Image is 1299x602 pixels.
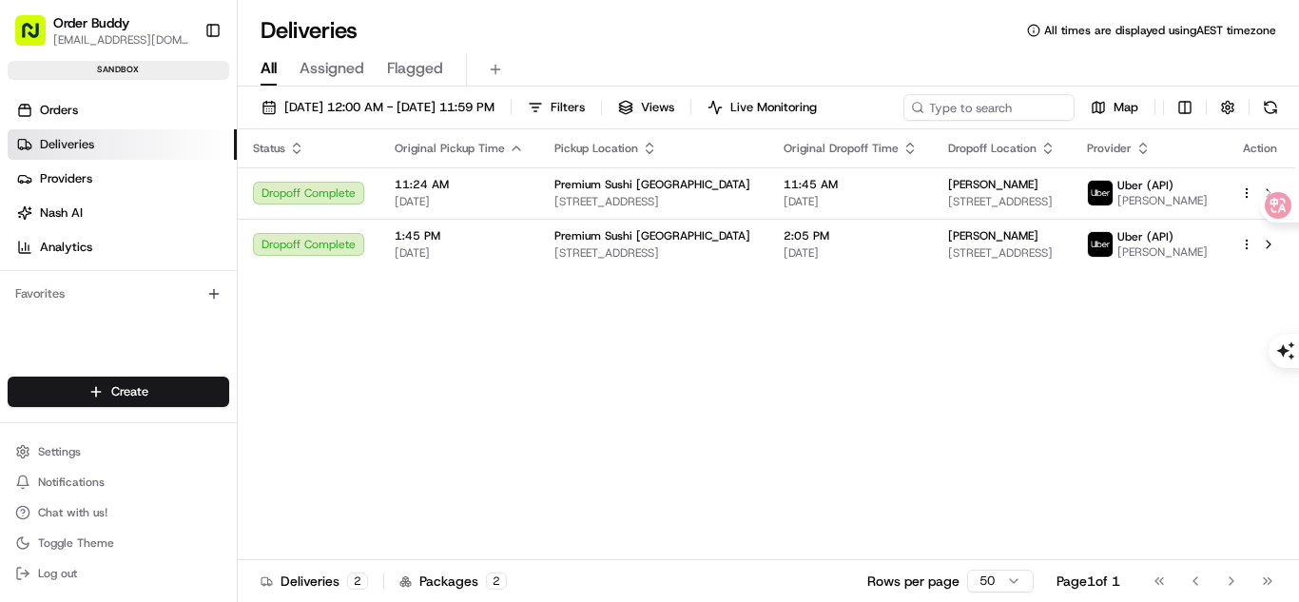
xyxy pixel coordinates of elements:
span: Analytics [40,239,92,256]
span: Map [1114,99,1138,116]
a: Providers [8,164,237,194]
span: [PERSON_NAME] [948,177,1038,192]
span: Dropoff Location [948,141,1037,156]
span: Original Dropoff Time [784,141,899,156]
button: Create [8,377,229,407]
span: Orders [40,102,78,119]
a: Deliveries [8,129,237,160]
button: Live Monitoring [699,94,825,121]
button: [EMAIL_ADDRESS][DOMAIN_NAME] [53,32,189,48]
span: [STREET_ADDRESS] [948,245,1057,261]
div: Packages [399,572,507,591]
img: uber-new-logo.jpeg [1088,181,1113,205]
input: Type to search [903,94,1075,121]
span: Provider [1087,141,1132,156]
div: sandbox [8,61,229,80]
span: [DATE] [395,245,524,261]
button: Views [610,94,683,121]
a: Nash AI [8,198,237,228]
span: 11:24 AM [395,177,524,192]
div: Page 1 of 1 [1057,572,1120,591]
button: Refresh [1257,94,1284,121]
button: [DATE] 12:00 AM - [DATE] 11:59 PM [253,94,503,121]
div: Favorites [8,279,229,309]
span: Premium Sushi [GEOGRAPHIC_DATA] [554,228,750,243]
span: All [261,57,277,80]
button: Log out [8,560,229,587]
span: Toggle Theme [38,535,114,551]
span: Settings [38,444,81,459]
span: [PERSON_NAME] [948,228,1038,243]
span: Assigned [300,57,364,80]
div: 2 [347,573,368,590]
span: All times are displayed using AEST timezone [1044,23,1276,38]
span: [PERSON_NAME] [1117,244,1208,260]
button: Notifications [8,469,229,495]
span: 2:05 PM [784,228,918,243]
button: Map [1082,94,1147,121]
a: Orders [8,95,237,126]
span: Views [641,99,674,116]
span: [DATE] [784,245,918,261]
button: Settings [8,438,229,465]
span: Providers [40,170,92,187]
span: Premium Sushi [GEOGRAPHIC_DATA] [554,177,750,192]
span: [DATE] 12:00 AM - [DATE] 11:59 PM [284,99,494,116]
div: 2 [486,573,507,590]
span: Live Monitoring [730,99,817,116]
span: [STREET_ADDRESS] [554,194,753,209]
span: Status [253,141,285,156]
span: Chat with us! [38,505,107,520]
button: Toggle Theme [8,530,229,556]
span: Log out [38,566,77,581]
button: Order Buddy[EMAIL_ADDRESS][DOMAIN_NAME] [8,8,197,53]
span: Flagged [387,57,443,80]
span: Pickup Location [554,141,638,156]
span: Uber (API) [1117,229,1173,244]
span: Filters [551,99,585,116]
span: 1:45 PM [395,228,524,243]
button: Filters [519,94,593,121]
a: Analytics [8,232,237,262]
span: Nash AI [40,204,83,222]
img: uber-new-logo.jpeg [1088,232,1113,257]
span: [DATE] [784,194,918,209]
span: [STREET_ADDRESS] [554,245,753,261]
span: Original Pickup Time [395,141,505,156]
span: 11:45 AM [784,177,918,192]
span: [STREET_ADDRESS] [948,194,1057,209]
span: [DATE] [395,194,524,209]
div: Action [1240,141,1280,156]
p: Rows per page [867,572,960,591]
span: Uber (API) [1117,178,1173,193]
span: Notifications [38,475,105,490]
div: Deliveries [261,572,368,591]
span: [PERSON_NAME] [1117,193,1208,208]
button: Order Buddy [53,13,129,32]
span: Create [111,383,148,400]
h1: Deliveries [261,15,358,46]
button: Chat with us! [8,499,229,526]
span: Deliveries [40,136,94,153]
